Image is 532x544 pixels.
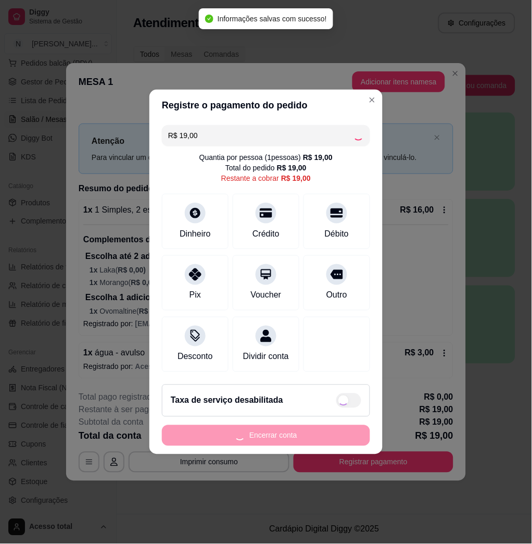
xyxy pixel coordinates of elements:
div: Desconto [178,351,213,363]
div: Débito [325,228,349,240]
input: Ex.: hambúrguer de cordeiro [168,125,353,146]
div: Crédito [252,228,280,240]
div: R$ 19,00 [281,173,311,183]
div: R$ 19,00 [303,152,333,163]
div: Outro [326,289,347,302]
span: check-circle [205,15,213,23]
div: Dinheiro [180,228,211,240]
h2: Taxa de serviço desabilitada [171,394,283,407]
span: Informações salvas com sucesso! [218,15,327,23]
div: Loading [353,130,364,141]
button: Close [364,92,381,108]
div: R$ 19,00 [277,163,307,173]
div: Quantia por pessoa ( 1 pessoas) [199,152,333,163]
header: Registre o pagamento do pedido [149,90,383,121]
div: Restante a cobrar [221,173,311,183]
div: Pix [189,289,201,302]
div: Total do pedido [225,163,307,173]
div: Voucher [251,289,282,302]
div: Dividir conta [243,351,289,363]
